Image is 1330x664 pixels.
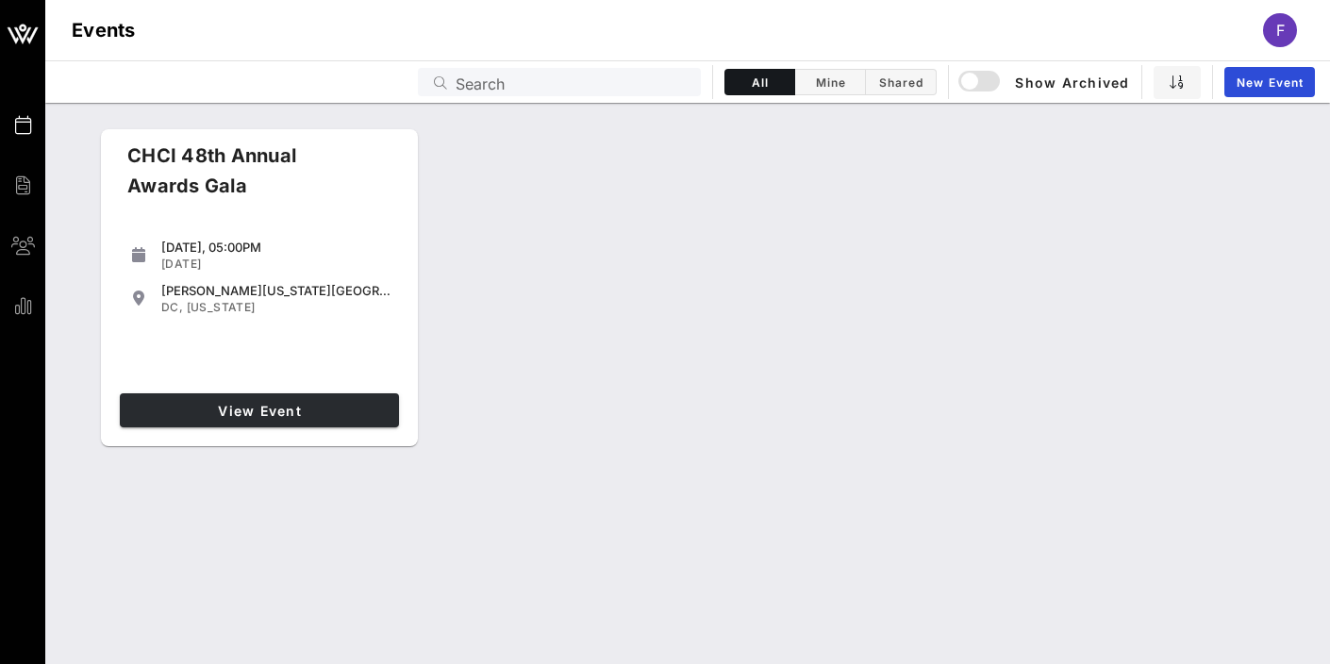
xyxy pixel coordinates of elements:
[866,69,937,95] button: Shared
[1263,13,1297,47] div: F
[961,71,1129,93] span: Show Archived
[1224,67,1315,97] a: New Event
[187,300,256,314] span: [US_STATE]
[960,65,1130,99] button: Show Archived
[120,393,399,427] a: View Event
[112,141,378,216] div: CHCI 48th Annual Awards Gala
[724,69,795,95] button: All
[72,15,136,45] h1: Events
[127,403,391,419] span: View Event
[161,257,391,272] div: [DATE]
[737,75,783,90] span: All
[1236,75,1304,90] span: New Event
[161,300,183,314] span: DC,
[806,75,854,90] span: Mine
[1276,21,1285,40] span: F
[795,69,866,95] button: Mine
[161,283,391,298] div: [PERSON_NAME][US_STATE][GEOGRAPHIC_DATA]
[161,240,391,255] div: [DATE], 05:00PM
[877,75,924,90] span: Shared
